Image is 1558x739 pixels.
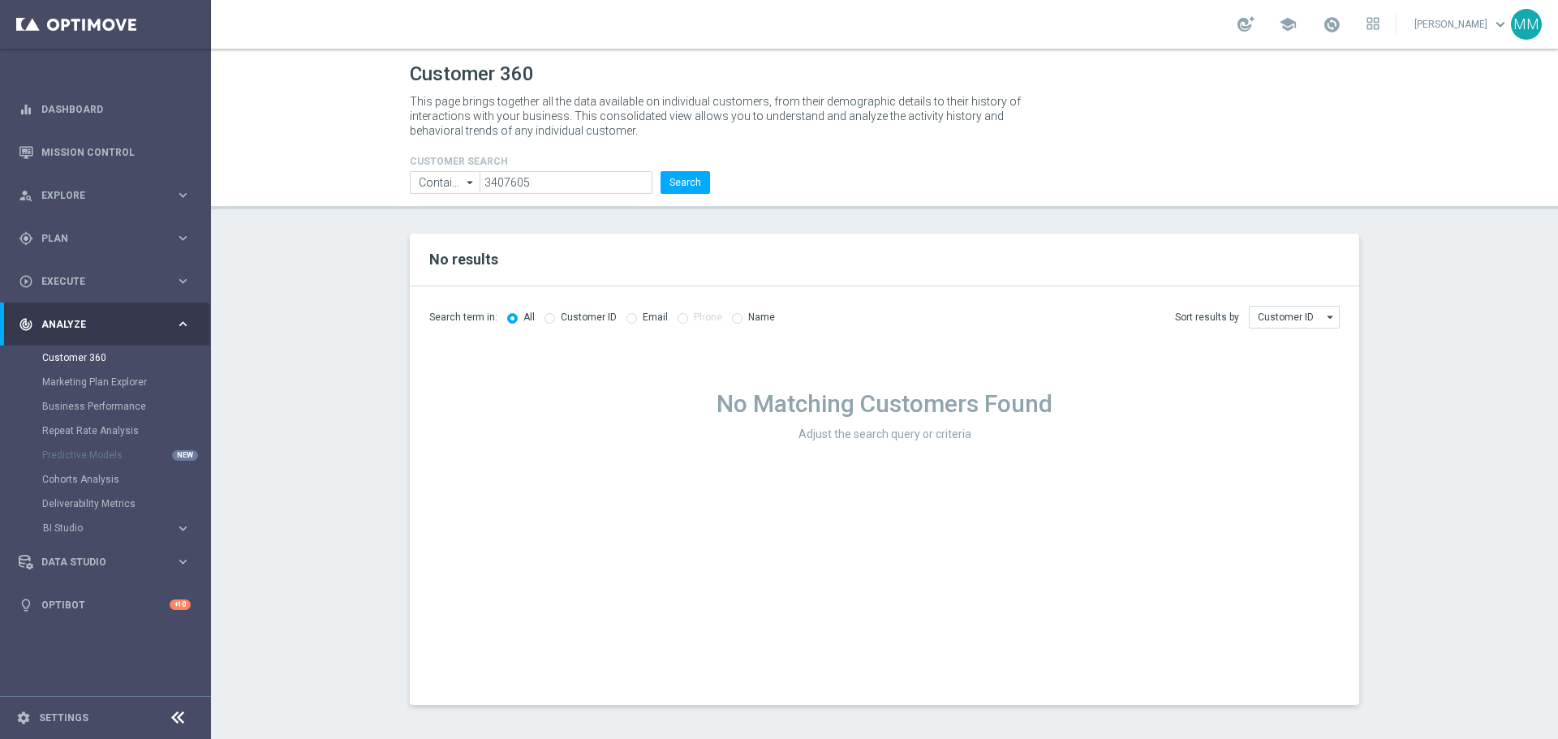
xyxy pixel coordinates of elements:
button: Search [661,171,710,194]
div: Analyze [19,317,175,332]
a: Deliverability Metrics [42,497,169,510]
div: Repeat Rate Analysis [42,419,209,443]
i: keyboard_arrow_right [175,187,191,203]
i: keyboard_arrow_right [175,230,191,246]
div: +10 [170,599,191,610]
input: Enter CID, Email, name or phone [480,171,652,194]
button: Mission Control [18,146,192,159]
span: keyboard_arrow_down [1491,15,1509,33]
a: Customer 360 [42,351,169,364]
button: BI Studio keyboard_arrow_right [42,522,192,535]
span: Data Studio [41,557,175,567]
div: Mission Control [19,131,191,174]
button: Data Studio keyboard_arrow_right [18,556,192,569]
i: keyboard_arrow_right [175,554,191,569]
label: Customer ID [561,311,617,324]
div: Execute [19,274,175,289]
span: Analyze [41,320,175,329]
a: Repeat Rate Analysis [42,424,169,437]
button: person_search Explore keyboard_arrow_right [18,189,192,202]
h3: Adjust the search query or criteria [429,427,1340,441]
button: lightbulb Optibot +10 [18,599,192,612]
input: Contains [410,171,480,194]
div: MM [1511,9,1542,40]
i: person_search [19,188,33,203]
div: Dashboard [19,88,191,131]
span: Sort results by [1175,311,1239,324]
label: All [523,311,535,324]
div: Plan [19,231,175,246]
i: keyboard_arrow_right [175,273,191,289]
a: Marketing Plan Explorer [42,376,169,389]
i: track_changes [19,317,33,332]
div: Predictive Models [42,443,209,467]
a: Business Performance [42,400,169,413]
div: Optibot [19,583,191,626]
div: Cohorts Analysis [42,467,209,492]
label: Phone [694,311,722,324]
a: Mission Control [41,131,191,174]
div: Business Performance [42,394,209,419]
i: gps_fixed [19,231,33,246]
h1: No Matching Customers Found [429,389,1340,419]
div: Customer 360 [42,346,209,370]
span: Plan [41,234,175,243]
span: Search term in: [429,311,497,324]
div: NEW [172,450,198,461]
label: Name [748,311,775,324]
i: arrow_drop_down [463,172,479,193]
h4: CUSTOMER SEARCH [410,156,710,167]
div: Explore [19,188,175,203]
p: This page brings together all the data available on individual customers, from their demographic ... [410,94,1035,138]
div: BI Studio [43,523,175,533]
a: Cohorts Analysis [42,473,169,486]
a: Dashboard [41,88,191,131]
i: play_circle_outline [19,274,33,289]
a: Settings [39,713,88,723]
label: Email [643,311,668,324]
h1: Customer 360 [410,62,1359,86]
div: Data Studio [19,555,175,569]
a: Optibot [41,583,170,626]
div: Marketing Plan Explorer [42,370,209,394]
i: keyboard_arrow_right [175,521,191,536]
button: gps_fixed Plan keyboard_arrow_right [18,232,192,245]
button: play_circle_outline Execute keyboard_arrow_right [18,275,192,288]
div: BI Studio [42,516,209,540]
input: Customer ID [1249,306,1340,329]
span: BI Studio [43,523,159,533]
a: [PERSON_NAME]keyboard_arrow_down [1413,12,1511,37]
i: settings [16,711,31,725]
i: equalizer [19,102,33,117]
div: Deliverability Metrics [42,492,209,516]
i: arrow_drop_down [1323,307,1339,328]
i: keyboard_arrow_right [175,316,191,332]
span: Execute [41,277,175,286]
span: Explore [41,191,175,200]
span: No results [429,251,498,268]
button: equalizer Dashboard [18,103,192,116]
button: track_changes Analyze keyboard_arrow_right [18,318,192,331]
i: lightbulb [19,598,33,612]
span: school [1279,15,1297,33]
